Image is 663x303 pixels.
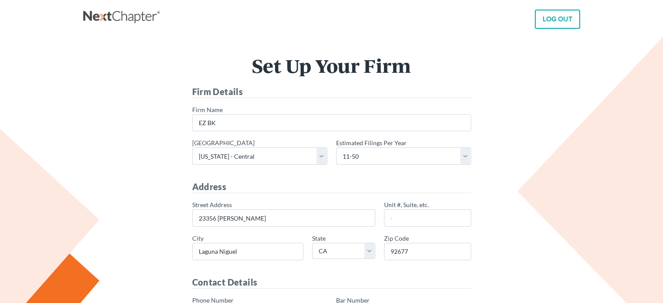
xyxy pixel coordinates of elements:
label: Street Address [192,200,232,209]
label: Unit #, Suite, etc. [384,200,429,209]
label: Firm Name [192,105,223,114]
a: LOG OUT [535,10,580,29]
input: Please enter your firm's name [192,114,471,132]
input: # [384,243,471,260]
label: City [192,234,204,243]
label: Estimated Filings Per Year [336,138,407,147]
input: Please enter your firm's address [192,209,375,227]
h4: Contact Details [192,276,471,289]
input: - [384,209,471,227]
label: [GEOGRAPHIC_DATA] [192,138,255,147]
label: State [312,234,326,243]
input: Plese enter your firm's city [192,243,303,260]
h4: Address [192,180,471,193]
h1: Set Up Your Firm [92,56,571,75]
h4: Firm Details [192,85,471,98]
label: Zip Code [384,234,409,243]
